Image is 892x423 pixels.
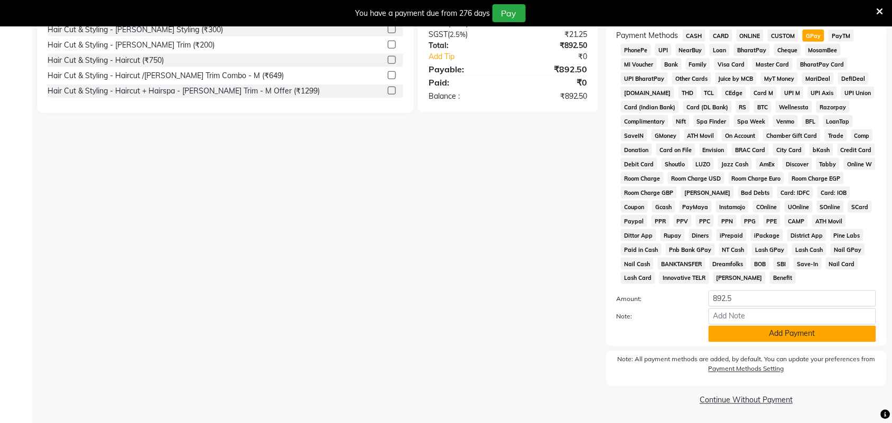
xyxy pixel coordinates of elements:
[621,172,664,184] span: Room Charge
[621,144,652,156] span: Donation
[773,144,805,156] span: City Card
[356,8,490,19] div: You have a payment due from 276 days
[421,51,523,62] a: Add Tip
[700,144,728,156] span: Envision
[609,312,701,322] label: Note:
[752,243,788,256] span: Lash GPay
[652,201,675,213] span: Gcash
[752,58,793,70] span: Master Card
[659,272,709,284] span: Innovative TELR
[621,229,656,241] span: Dittor App
[718,215,737,227] span: PPN
[656,144,695,156] span: Card on File
[523,51,596,62] div: ₹0
[722,129,759,142] span: On Account
[621,101,679,113] span: Card (Indian Bank)
[788,172,844,184] span: Room Charge EGP
[683,101,732,113] span: Card (DL Bank)
[717,229,747,241] span: iPrepaid
[812,215,846,227] span: ATH Movil
[621,158,657,170] span: Debit Card
[710,44,730,56] span: Loan
[794,258,822,270] span: Save-In
[621,58,657,70] span: MI Voucher
[658,258,705,270] span: BANKTANSFER
[751,258,769,270] span: BOB
[817,201,844,213] span: SOnline
[508,76,596,89] div: ₹0
[816,158,840,170] span: Tabby
[680,201,712,213] span: PayMaya
[710,258,747,270] span: Dreamfolks
[621,72,668,84] span: UPI BharatPay
[722,87,746,99] span: CEdge
[621,258,654,270] span: Nail Cash
[621,129,647,142] span: SaveIN
[714,58,748,70] span: Visa Card
[768,30,798,42] span: CUSTOM
[684,129,718,142] span: ATH Movil
[621,215,647,227] span: Paypal
[792,243,826,256] span: Lash Cash
[751,229,783,241] span: iPackage
[683,30,705,42] span: CASH
[734,115,769,127] span: Spa Week
[48,86,320,97] div: Hair Cut & Styling - Haircut + Hairspa - [PERSON_NAME] Trim - M Offer (₹1299)
[838,144,876,156] span: Credit Card
[621,115,668,127] span: Complimentary
[48,24,223,35] div: Hair Cut & Styling - [PERSON_NAME] Styling (₹300)
[734,44,770,56] span: BharatPay
[689,229,713,241] span: Diners
[741,215,759,227] span: PPG
[787,229,826,241] span: District App
[701,87,718,99] span: TCL
[763,129,821,142] span: Chamber Gift Card
[621,44,651,56] span: PhonePe
[694,115,730,127] span: Spa Finder
[777,186,813,199] span: Card: IDFC
[761,72,798,84] span: MyT Money
[709,364,784,374] label: Payment Methods Setting
[785,201,813,213] span: UOnline
[719,243,748,256] span: NT Cash
[608,395,885,406] a: Continue Without Payment
[851,129,874,142] span: Comp
[679,87,697,99] span: THD
[450,30,466,39] span: 2.5%
[48,55,164,66] div: Hair Cut & Styling - Haircut (₹750)
[737,30,764,42] span: ONLINE
[621,272,655,284] span: Lash Card
[753,201,780,213] span: COnline
[802,115,819,127] span: BFL
[805,44,841,56] span: MosamBee
[421,91,508,102] div: Balance :
[838,72,869,84] span: DefiDeal
[825,129,847,142] span: Trade
[797,58,848,70] span: BharatPay Card
[718,158,752,170] span: Jazz Cash
[844,158,876,170] span: Online W
[709,326,876,342] button: Add Payment
[617,30,679,41] span: Payment Methods
[621,186,677,199] span: Room Charge GBP
[808,87,838,99] span: UPI Axis
[48,70,284,81] div: Hair Cut & Styling - Haircut /[PERSON_NAME] Trim Combo - M (₹649)
[823,115,853,127] span: LoanTap
[621,243,662,256] span: Paid in Cash
[652,215,670,227] span: PPR
[609,295,701,304] label: Amount:
[673,115,690,127] span: Nift
[802,72,834,84] span: MariDeal
[421,40,508,51] div: Total:
[655,44,672,56] span: UPI
[826,258,859,270] span: Nail Card
[781,87,804,99] span: UPI M
[770,272,796,284] span: Benefit
[785,215,808,227] span: CAMP
[716,72,757,84] span: Juice by MCB
[848,201,872,213] span: SCard
[676,44,706,56] span: NearBuy
[621,87,674,99] span: [DOMAIN_NAME]
[621,201,648,213] span: Coupon
[756,158,778,170] span: AmEx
